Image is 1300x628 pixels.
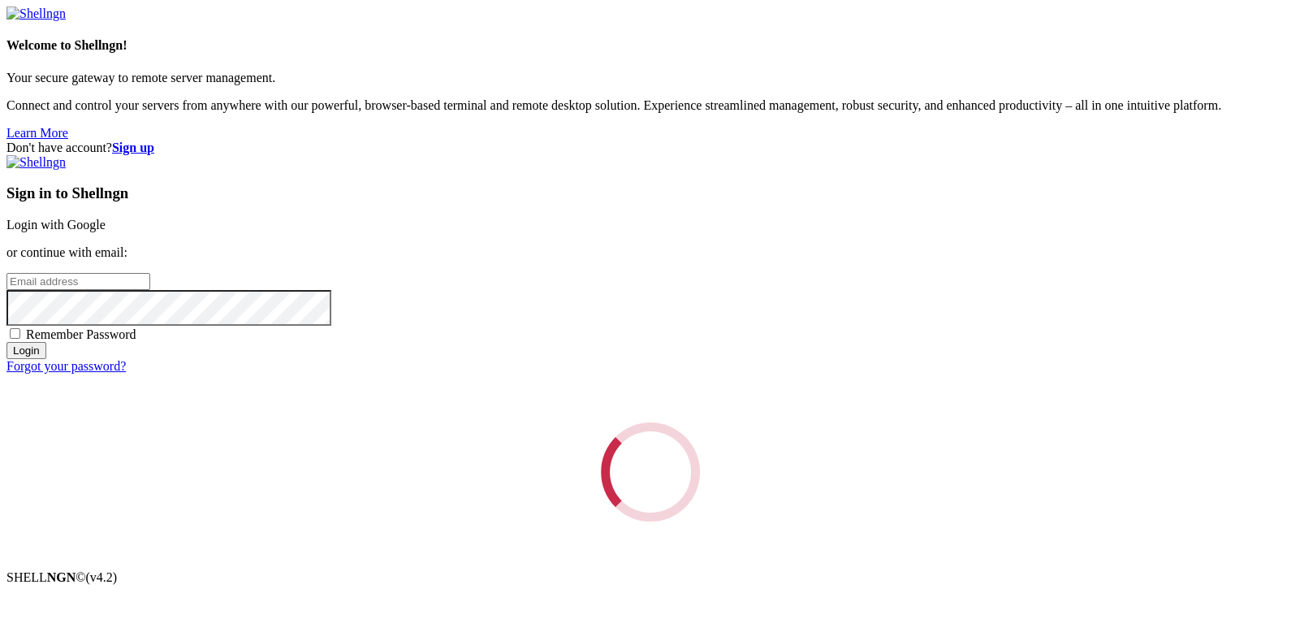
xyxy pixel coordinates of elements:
input: Email address [6,273,150,290]
input: Remember Password [10,328,20,339]
div: Don't have account? [6,141,1294,155]
h4: Welcome to Shellngn! [6,38,1294,53]
input: Login [6,342,46,359]
p: Your secure gateway to remote server management. [6,71,1294,85]
h3: Sign in to Shellngn [6,184,1294,202]
span: Remember Password [26,327,136,341]
img: Shellngn [6,155,66,170]
img: Shellngn [6,6,66,21]
div: Loading... [592,414,708,530]
span: SHELL © [6,570,117,584]
a: Forgot your password? [6,359,126,373]
a: Learn More [6,126,68,140]
span: 4.2.0 [86,570,118,584]
p: Connect and control your servers from anywhere with our powerful, browser-based terminal and remo... [6,98,1294,113]
p: or continue with email: [6,245,1294,260]
a: Login with Google [6,218,106,232]
a: Sign up [112,141,154,154]
b: NGN [47,570,76,584]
